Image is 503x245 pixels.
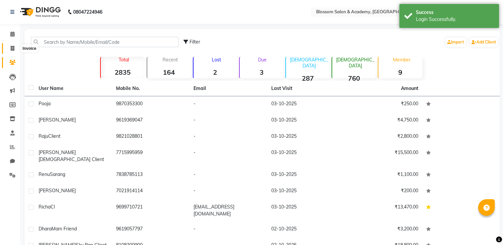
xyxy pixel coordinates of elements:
td: ₹3,200.00 [345,221,422,238]
td: 9870353300 [112,96,189,113]
input: Search by Name/Mobile/Email/Code [31,37,179,47]
span: Mam Friend [52,226,77,232]
p: Member [381,57,422,63]
th: Last Visit [267,81,344,96]
td: ₹15,500.00 [345,145,422,167]
td: 7715995959 [112,145,189,167]
td: - [189,167,267,183]
strong: 164 [147,68,191,76]
span: [PERSON_NAME] [39,188,76,194]
th: User Name [35,81,112,96]
span: Client [48,133,61,139]
p: Due [241,57,283,63]
span: Sarang [50,171,65,177]
td: - [189,221,267,238]
td: 03-10-2025 [267,96,344,113]
td: 03-10-2025 [267,129,344,145]
a: Import [445,38,466,47]
td: 03-10-2025 [267,183,344,200]
strong: 287 [286,74,329,82]
td: ₹2,800.00 [345,129,422,145]
div: Success [416,9,494,16]
span: Renu [39,171,50,177]
p: [DEMOGRAPHIC_DATA] [335,57,376,69]
strong: 9 [378,68,422,76]
th: Mobile No. [112,81,189,96]
div: Login Successfully. [416,16,494,23]
td: - [189,96,267,113]
img: logo [17,3,63,21]
td: 03-10-2025 [267,200,344,221]
strong: 2835 [101,68,144,76]
td: 9619369047 [112,113,189,129]
td: 03-10-2025 [267,113,344,129]
td: ₹13,470.00 [345,200,422,221]
th: Amount [397,81,422,96]
td: - [189,129,267,145]
a: Add Client [470,38,498,47]
td: ₹1,100.00 [345,167,422,183]
span: [DEMOGRAPHIC_DATA] Client [39,156,104,162]
td: ₹4,750.00 [345,113,422,129]
td: - [189,113,267,129]
td: [EMAIL_ADDRESS][DOMAIN_NAME] [189,200,267,221]
p: Lost [196,57,237,63]
strong: 3 [240,68,283,76]
th: Email [189,81,267,96]
span: Dhara [39,226,52,232]
td: 9821028801 [112,129,189,145]
div: Invoice [21,44,38,52]
span: Raju [39,133,48,139]
span: [PERSON_NAME] [39,117,76,123]
p: [DEMOGRAPHIC_DATA] [289,57,329,69]
td: 02-10-2025 [267,221,344,238]
span: pooja [39,101,51,107]
span: Cl [51,204,55,210]
p: Total [103,57,144,63]
span: Richa [39,204,51,210]
td: 9699710721 [112,200,189,221]
td: 7838785113 [112,167,189,183]
strong: 760 [332,74,376,82]
td: ₹250.00 [345,96,422,113]
strong: 2 [193,68,237,76]
td: 9619057797 [112,221,189,238]
td: 03-10-2025 [267,145,344,167]
p: Recent [150,57,191,63]
td: 03-10-2025 [267,167,344,183]
td: 7021914114 [112,183,189,200]
td: - [189,145,267,167]
span: [PERSON_NAME] [39,149,76,155]
span: Filter [189,39,200,45]
td: - [189,183,267,200]
td: ₹200.00 [345,183,422,200]
b: 08047224946 [73,3,102,21]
